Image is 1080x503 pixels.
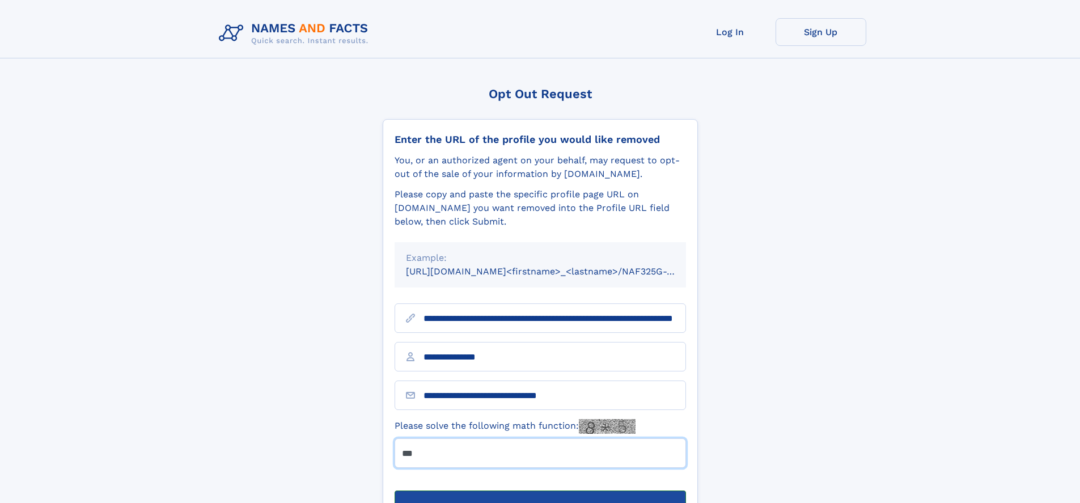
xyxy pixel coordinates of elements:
[395,188,686,229] div: Please copy and paste the specific profile page URL on [DOMAIN_NAME] you want removed into the Pr...
[214,18,378,49] img: Logo Names and Facts
[406,251,675,265] div: Example:
[395,133,686,146] div: Enter the URL of the profile you would like removed
[395,154,686,181] div: You, or an authorized agent on your behalf, may request to opt-out of the sale of your informatio...
[685,18,776,46] a: Log In
[776,18,866,46] a: Sign Up
[383,87,698,101] div: Opt Out Request
[406,266,708,277] small: [URL][DOMAIN_NAME]<firstname>_<lastname>/NAF325G-xxxxxxxx
[395,419,636,434] label: Please solve the following math function:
